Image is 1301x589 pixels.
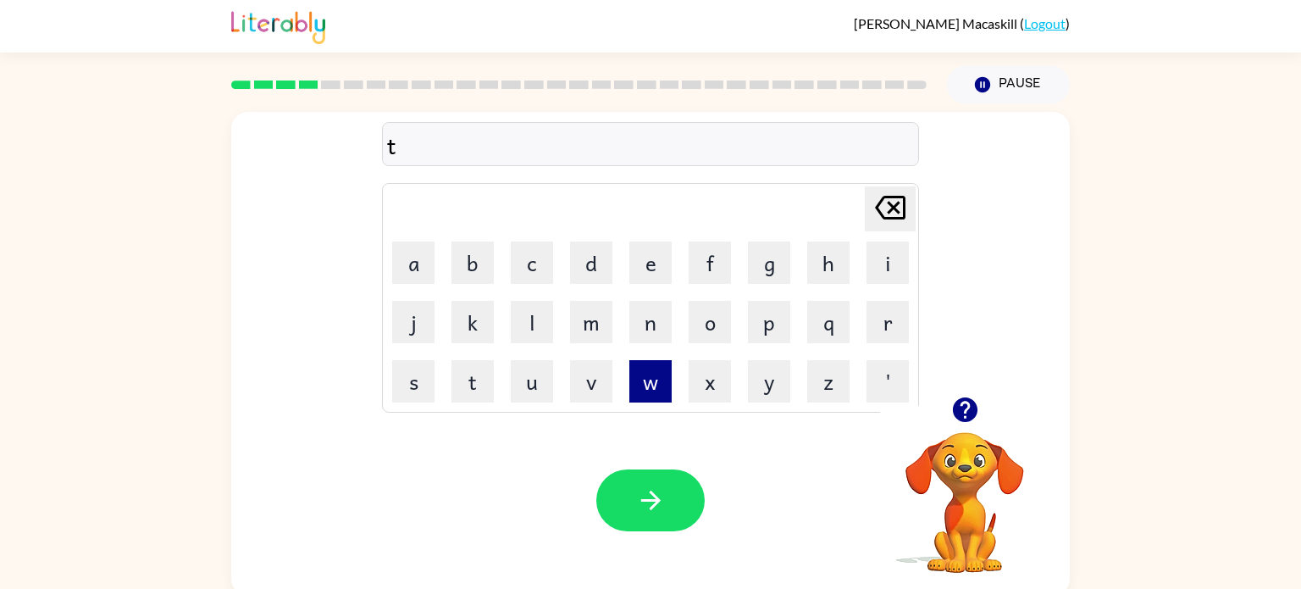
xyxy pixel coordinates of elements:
[392,301,435,343] button: j
[451,360,494,403] button: t
[807,301,850,343] button: q
[854,15,1070,31] div: ( )
[866,360,909,403] button: '
[511,301,553,343] button: l
[629,360,672,403] button: w
[748,301,790,343] button: p
[807,242,850,284] button: h
[231,7,325,44] img: Literably
[866,301,909,343] button: r
[807,360,850,403] button: z
[689,360,731,403] button: x
[689,301,731,343] button: o
[748,242,790,284] button: g
[689,242,731,284] button: f
[570,242,612,284] button: d
[629,242,672,284] button: e
[392,242,435,284] button: a
[854,15,1020,31] span: [PERSON_NAME] Macaskill
[629,301,672,343] button: n
[748,360,790,403] button: y
[1024,15,1066,31] a: Logout
[947,65,1070,104] button: Pause
[511,360,553,403] button: u
[570,301,612,343] button: m
[387,127,914,163] div: t
[451,301,494,343] button: k
[451,242,494,284] button: b
[392,360,435,403] button: s
[570,360,612,403] button: v
[880,406,1049,575] video: Your browser must support playing .mp4 files to use Literably. Please try using another browser.
[866,242,909,284] button: i
[511,242,553,284] button: c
